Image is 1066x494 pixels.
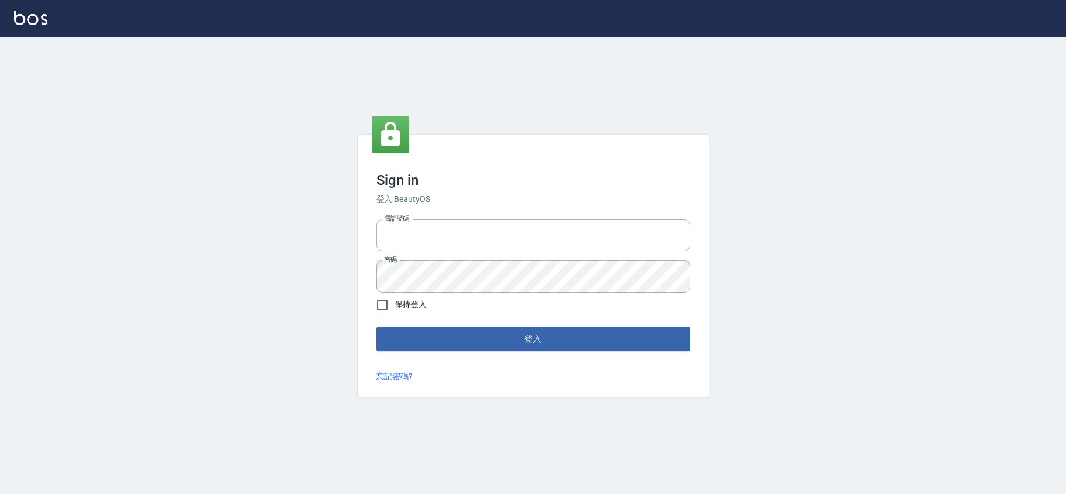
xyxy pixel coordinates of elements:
[385,255,397,264] label: 密碼
[376,327,690,351] button: 登入
[14,11,47,25] img: Logo
[376,193,690,205] h6: 登入 BeautyOS
[385,214,409,223] label: 電話號碼
[376,370,413,383] a: 忘記密碼?
[376,172,690,188] h3: Sign in
[395,299,427,311] span: 保持登入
